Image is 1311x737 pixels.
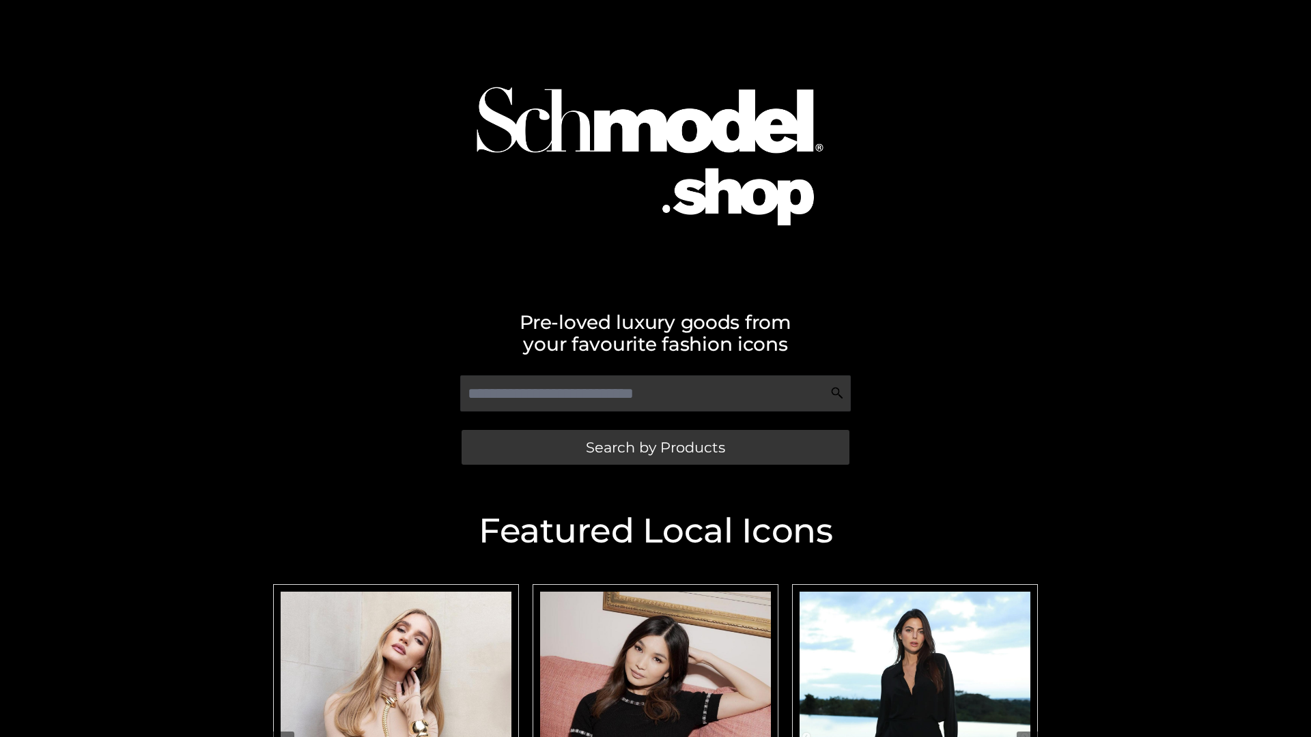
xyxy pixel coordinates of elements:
h2: Featured Local Icons​ [266,514,1045,548]
span: Search by Products [586,440,725,454]
a: Search by Products [462,430,849,465]
h2: Pre-loved luxury goods from your favourite fashion icons [266,311,1045,355]
img: Search Icon [830,386,844,400]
